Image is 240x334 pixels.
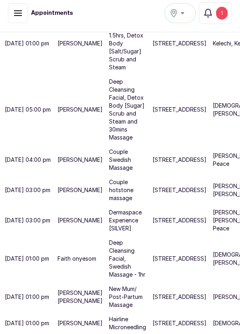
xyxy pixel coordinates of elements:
[58,255,96,263] p: Faith onyesom
[5,216,50,224] p: [DATE] 03:00 pm
[109,208,146,232] p: Dermaspace Experience [SILVER]
[58,156,103,164] p: [PERSON_NAME]
[58,319,103,327] p: [PERSON_NAME]
[109,78,146,141] p: Deep Cleansing Facial, Detox Body [Sugar] Scrub and Steam and 30mins Massage
[109,239,146,279] p: Deep Cleansing Facial, Swedish Massage - 1hr
[153,216,206,224] p: [STREET_ADDRESS]
[153,319,206,327] p: [STREET_ADDRESS]
[5,186,50,194] p: [DATE] 03:00 pm
[58,39,103,47] p: [PERSON_NAME]
[216,7,228,20] div: 1
[5,293,49,301] p: [DATE] 01:00 pm
[153,186,206,194] p: [STREET_ADDRESS]
[5,319,49,327] p: [DATE] 01:00 pm
[109,315,146,331] p: Hairline Microneedling
[58,289,103,305] p: [PERSON_NAME] [PERSON_NAME]
[5,255,49,263] p: [DATE] 01:00 pm
[58,186,103,194] p: [PERSON_NAME]
[153,106,206,114] p: [STREET_ADDRESS]
[199,2,232,24] button: 1
[5,106,51,114] p: [DATE] 05:00 pm
[31,9,73,17] h1: Appointments
[58,106,103,114] p: [PERSON_NAME]
[153,293,206,301] p: [STREET_ADDRESS]
[58,216,103,224] p: [PERSON_NAME]
[153,156,206,164] p: [STREET_ADDRESS]
[153,39,206,47] p: [STREET_ADDRESS]
[109,285,146,309] p: New Mum/ Post-Partum Massage
[5,39,49,47] p: [DATE] 01:00 pm
[109,178,146,202] p: Couple hotstone massage
[5,156,51,164] p: [DATE] 04:00 pm
[109,148,146,172] p: Couple Swedish Massage
[109,16,146,71] p: Deep Tissue Massage - 1.5hrs, Detox Body [Salt/Sugar] Scrub and Steam
[153,255,206,263] p: [STREET_ADDRESS]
